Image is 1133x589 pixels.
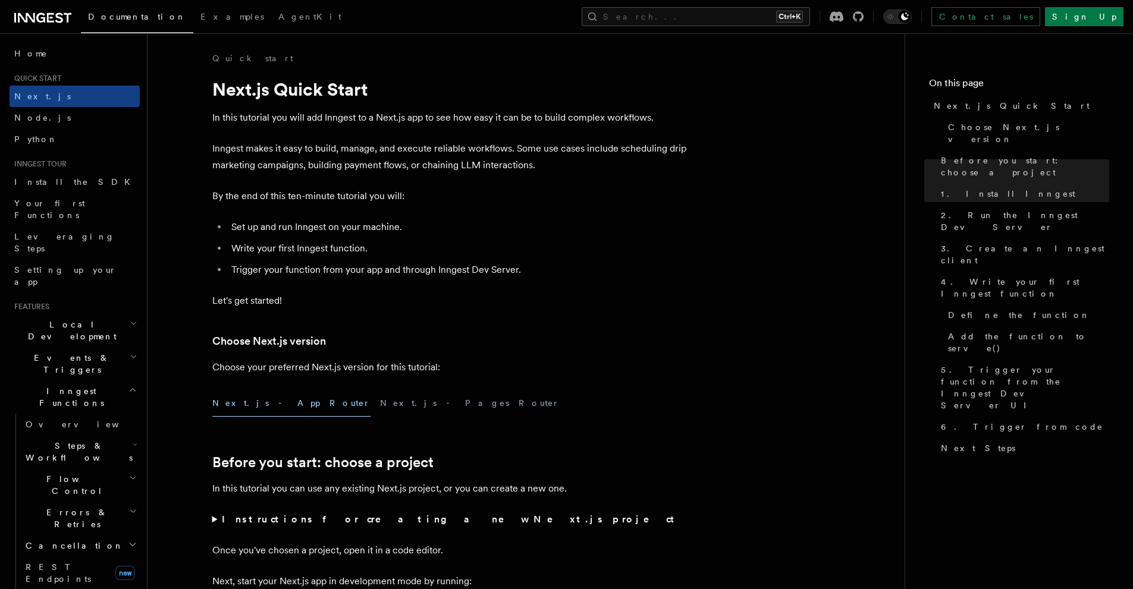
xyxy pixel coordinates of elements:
span: Add the function to serve() [948,330,1109,354]
p: Once you've chosen a project, open it in a code editor. [212,542,688,559]
span: Inngest Functions [10,385,128,409]
li: Write your first Inngest function. [228,240,688,257]
li: Trigger your function from your app and through Inngest Dev Server. [228,262,688,278]
a: Node.js [10,107,140,128]
a: 1. Install Inngest [936,183,1109,204]
h1: Next.js Quick Start [212,78,688,100]
span: 4. Write your first Inngest function [941,276,1109,300]
a: Add the function to serve() [943,326,1109,359]
span: Steps & Workflows [21,440,133,464]
p: By the end of this ten-minute tutorial you will: [212,188,688,204]
span: Next.js [14,92,71,101]
span: 6. Trigger from code [941,421,1103,433]
a: Leveraging Steps [10,226,140,259]
a: 6. Trigger from code [936,416,1109,437]
span: Cancellation [21,540,124,552]
span: Features [10,302,49,311]
a: Choose Next.js version [212,333,326,349]
a: Home [10,43,140,64]
button: Steps & Workflows [21,435,140,468]
button: Next.js - Pages Router [380,390,560,417]
kbd: Ctrl+K [776,11,803,23]
span: Your first Functions [14,199,85,220]
span: Python [14,134,58,144]
span: Events & Triggers [10,352,130,376]
span: 1. Install Inngest [941,188,1075,200]
span: AgentKit [278,12,341,21]
span: Inngest tour [10,159,67,169]
button: Events & Triggers [10,347,140,380]
a: AgentKit [271,4,349,32]
li: Set up and run Inngest on your machine. [228,219,688,235]
button: Next.js - App Router [212,390,371,417]
span: Define the function [948,309,1090,321]
span: Install the SDK [14,177,137,187]
p: In this tutorial you can use any existing Next.js project, or you can create a new one. [212,480,688,497]
span: Examples [200,12,264,21]
a: Next Steps [936,437,1109,459]
a: 4. Write your first Inngest function [936,271,1109,304]
span: 2. Run the Inngest Dev Server [941,209,1109,233]
h4: On this page [929,76,1109,95]
a: Before you start: choose a project [212,454,434,471]
p: Let's get started! [212,292,688,309]
span: Leveraging Steps [14,232,115,253]
span: 3. Create an Inngest client [941,242,1109,266]
a: 3. Create an Inngest client [936,238,1109,271]
span: Setting up your app [14,265,117,286]
a: Define the function [943,304,1109,326]
a: Choose Next.js version [943,116,1109,150]
p: Choose your preferred Next.js version for this tutorial: [212,359,688,376]
button: Flow Control [21,468,140,502]
span: Errors & Retries [21,506,129,530]
a: Install the SDK [10,171,140,193]
a: Next.js [10,86,140,107]
button: Inngest Functions [10,380,140,414]
span: Local Development [10,319,130,342]
a: Documentation [81,4,193,33]
a: 2. Run the Inngest Dev Server [936,204,1109,238]
span: 5. Trigger your function from the Inngest Dev Server UI [941,364,1109,411]
a: Next.js Quick Start [929,95,1109,116]
span: Next.js Quick Start [934,100,1090,112]
button: Search...Ctrl+K [582,7,810,26]
span: Choose Next.js version [948,121,1109,145]
a: 5. Trigger your function from the Inngest Dev Server UI [936,359,1109,416]
a: Contact sales [931,7,1040,26]
span: Home [14,48,48,59]
span: Before you start: choose a project [941,155,1109,178]
p: In this tutorial you will add Inngest to a Next.js app to see how easy it can be to build complex... [212,109,688,126]
span: new [115,566,135,580]
button: Local Development [10,314,140,347]
a: Quick start [212,52,293,64]
span: Flow Control [21,473,129,497]
span: Node.js [14,113,71,122]
span: Next Steps [941,442,1015,454]
a: Sign Up [1045,7,1123,26]
span: REST Endpoints [26,562,91,584]
a: Python [10,128,140,150]
span: Documentation [88,12,186,21]
button: Errors & Retries [21,502,140,535]
summary: Instructions for creating a new Next.js project [212,511,688,528]
span: Quick start [10,74,61,83]
span: Overview [26,420,148,429]
button: Cancellation [21,535,140,556]
strong: Instructions for creating a new Next.js project [222,514,679,525]
button: Toggle dark mode [883,10,912,24]
a: Overview [21,414,140,435]
p: Inngest makes it easy to build, manage, and execute reliable workflows. Some use cases include sc... [212,140,688,174]
a: Setting up your app [10,259,140,292]
a: Your first Functions [10,193,140,226]
a: Before you start: choose a project [936,150,1109,183]
a: Examples [193,4,271,32]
